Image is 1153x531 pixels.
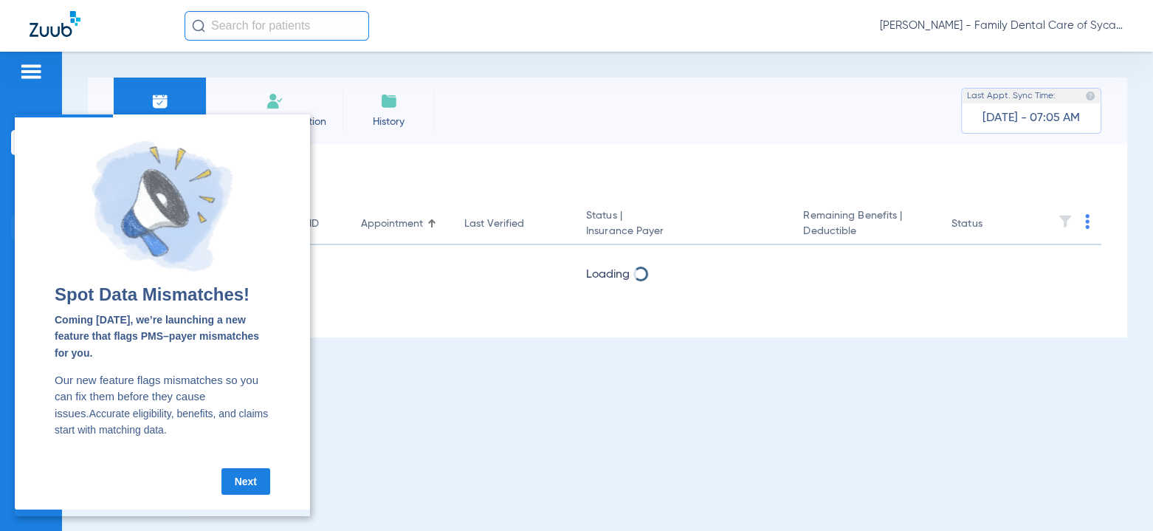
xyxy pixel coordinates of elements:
[1058,214,1073,229] img: filter.svg
[40,176,255,185] h2: Spot Data Mismatches!
[791,204,940,245] th: Remaining Benefits |
[266,92,283,110] img: Manual Insurance Verification
[185,11,369,41] input: Search for patients
[880,18,1123,33] span: [PERSON_NAME] - Family Dental Care of Sycamore
[354,114,424,129] span: History
[361,216,423,232] div: Appointment
[151,92,169,110] img: Schedule
[464,216,562,232] div: Last Verified
[30,11,80,37] img: Zuub Logo
[40,199,244,244] span: Coming [DATE], we’re launching a new feature that flags PMS–payer mismatches for you.
[40,258,255,324] p: Accurate eligibility, benefits, and claims start with matching data.
[361,216,441,232] div: Appointment
[967,89,1056,103] span: Last Appt. Sync Time:
[380,92,398,110] img: History
[207,354,255,380] a: Next
[982,111,1080,126] span: [DATE] - 07:05 AM
[803,224,928,239] span: Deductible
[574,204,791,245] th: Status |
[1085,91,1095,101] img: last sync help info
[40,259,244,305] span: Our new feature flags mismatches so you can fix them before they cause issues.
[192,19,205,32] img: Search Icon
[19,63,43,80] img: hamburger-icon
[1085,214,1090,229] img: group-dot-blue.svg
[940,204,1039,245] th: Status
[464,216,524,232] div: Last Verified
[586,269,630,281] span: Loading
[586,224,779,239] span: Insurance Payer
